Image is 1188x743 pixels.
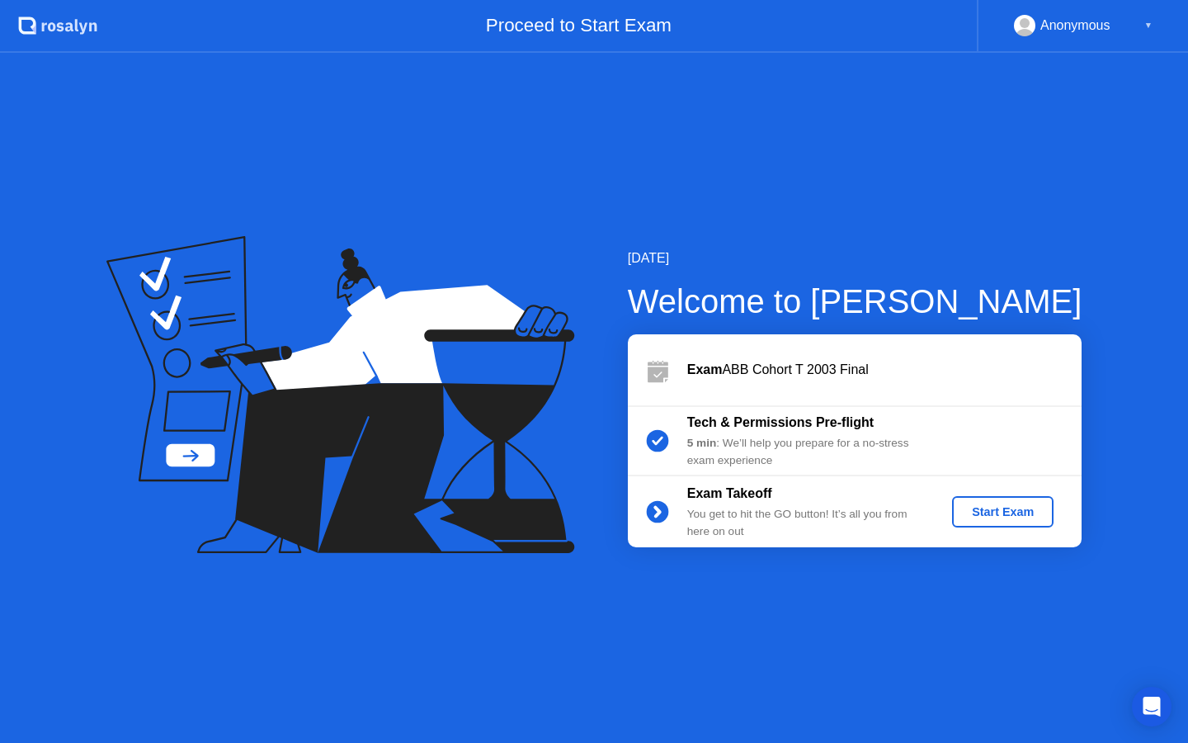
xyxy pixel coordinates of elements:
b: Tech & Permissions Pre-flight [687,415,874,429]
div: Open Intercom Messenger [1132,687,1171,726]
div: Anonymous [1040,15,1110,36]
b: Exam [687,362,723,376]
div: You get to hit the GO button! It’s all you from here on out [687,506,925,540]
div: Start Exam [959,505,1047,518]
b: 5 min [687,437,717,449]
b: Exam Takeoff [687,486,772,500]
div: Welcome to [PERSON_NAME] [628,277,1082,326]
div: [DATE] [628,248,1082,268]
div: ABB Cohort T 2003 Final [687,360,1082,380]
div: ▼ [1144,15,1153,36]
div: : We’ll help you prepare for a no-stress exam experience [687,435,925,469]
button: Start Exam [952,496,1054,528]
